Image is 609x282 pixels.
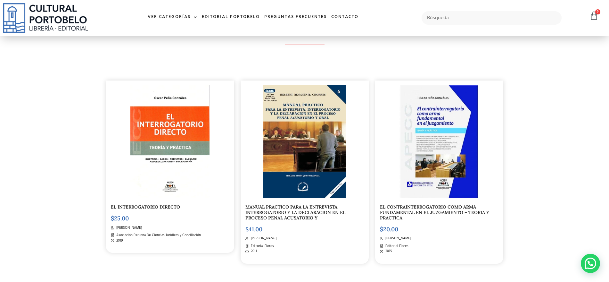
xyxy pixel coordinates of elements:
span: 2019 [115,238,123,244]
span: 2011 [249,249,257,254]
a: EL CONTRAINTERROGATORIO COMO ARMA FUNDAMENTAL EN EL JUZGAMIENTO – TEORIA Y PRACTICA [380,204,489,221]
img: el_contrainterr-2.jpg [383,85,496,198]
bdi: 25.00 [111,215,129,222]
span: 2015 [384,249,392,254]
span: [PERSON_NAME] [384,236,411,241]
span: Asociación Peruana De Ciencias Jurídicas y Conciliación [115,233,201,238]
img: manual_practico_entrevistas-1.jpg [263,85,345,198]
a: Editorial Portobelo [200,10,262,24]
input: Búsqueda [422,11,562,25]
span: $ [111,215,114,222]
span: [PERSON_NAME] [115,225,142,231]
span: 0 [595,9,600,14]
img: img20230324_09260215 [130,85,210,198]
span: $ [380,226,383,233]
a: EL INTERROGATORIO DIRECTO [111,204,180,210]
a: MANUAL PRACTICO PARA LA ENTREVISTA, INTERROGATORIO Y LA DECLARACION EN EL PROCESO PENAL ACUSATORIO Y [245,204,345,221]
div: Contactar por WhatsApp [581,254,600,273]
a: 0 [589,11,598,21]
span: Editorial Flores [384,244,408,249]
span: [PERSON_NAME] [249,236,276,241]
bdi: 41.00 [245,226,262,233]
a: Preguntas frecuentes [262,10,329,24]
a: Contacto [329,10,361,24]
a: Ver Categorías [145,10,200,24]
span: $ [245,226,249,233]
span: Editorial Flores [249,244,274,249]
bdi: 20.00 [380,226,398,233]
